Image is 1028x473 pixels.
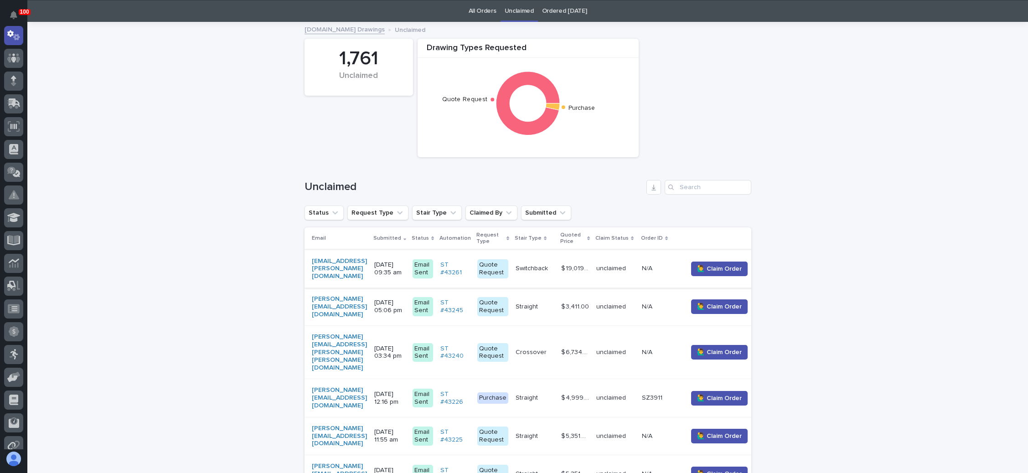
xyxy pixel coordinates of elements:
tr: [EMAIL_ADDRESS][PERSON_NAME][DOMAIN_NAME] [DATE] 09:35 amEmail SentST #43261 Quote RequestSwitchb... [305,250,763,288]
a: ST #43225 [440,428,470,444]
p: [DATE] 09:35 am [374,261,405,277]
span: 🙋‍♂️ Claim Order [697,348,742,357]
button: 🙋‍♂️ Claim Order [691,345,748,360]
div: Quote Request [477,297,508,316]
p: [DATE] 12:16 pm [374,391,405,406]
tr: [PERSON_NAME][EMAIL_ADDRESS][DOMAIN_NAME] [DATE] 11:55 amEmail SentST #43225 Quote RequestStraigh... [305,417,763,455]
a: [EMAIL_ADDRESS][PERSON_NAME][DOMAIN_NAME] [312,257,367,280]
button: Stair Type [412,206,462,220]
p: unclaimed [596,394,635,402]
a: [PERSON_NAME][EMAIL_ADDRESS][DOMAIN_NAME] [312,295,367,318]
p: Order ID [641,233,663,243]
button: Request Type [347,206,408,220]
span: 🙋‍♂️ Claim Order [697,302,742,311]
p: Stair Type [515,233,542,243]
p: Switchback [516,263,550,272]
p: 100 [20,9,29,15]
a: ST #43245 [440,299,470,314]
p: [DATE] 11:55 am [374,428,405,444]
div: Email Sent [413,343,433,362]
a: [PERSON_NAME][EMAIL_ADDRESS][DOMAIN_NAME] [312,386,367,409]
tr: [PERSON_NAME][EMAIL_ADDRESS][PERSON_NAME][PERSON_NAME][DOMAIN_NAME] [DATE] 03:34 pmEmail SentST #... [305,326,763,379]
p: [DATE] 05:06 pm [374,299,405,314]
p: N/A [642,347,654,356]
p: Claim Status [595,233,629,243]
a: Ordered [DATE] [542,0,587,22]
p: $ 3,411.00 [561,301,591,311]
div: Email Sent [413,389,433,408]
button: 🙋‍♂️ Claim Order [691,391,748,406]
a: [DOMAIN_NAME] Drawings [305,24,385,34]
a: ST #43261 [440,261,470,277]
div: Quote Request [477,343,508,362]
a: Unclaimed [505,0,534,22]
p: Request Type [476,230,504,247]
div: 1,761 [320,47,398,70]
button: 🙋‍♂️ Claim Order [691,429,748,443]
span: 🙋‍♂️ Claim Order [697,264,742,273]
button: 🙋‍♂️ Claim Order [691,262,748,276]
a: All Orders [469,0,496,22]
p: $ 19,019.00 [561,263,591,272]
text: Purchase [568,105,595,112]
input: Search [665,180,751,195]
h1: Unclaimed [305,180,643,194]
a: [PERSON_NAME][EMAIL_ADDRESS][DOMAIN_NAME] [312,425,367,447]
p: Straight [516,301,540,311]
p: Unclaimed [395,24,425,34]
p: Email [312,233,326,243]
p: Straight [516,431,540,440]
span: 🙋‍♂️ Claim Order [697,394,742,403]
p: Automation [439,233,471,243]
div: Quote Request [477,427,508,446]
div: Unclaimed [320,71,398,90]
p: SZ3911 [642,392,664,402]
button: Status [305,206,344,220]
p: unclaimed [596,303,635,311]
p: unclaimed [596,432,635,440]
p: Crossover [516,347,548,356]
div: Email Sent [413,297,433,316]
p: Status [412,233,429,243]
button: Submitted [521,206,571,220]
div: Quote Request [477,259,508,278]
div: Notifications100 [11,11,23,26]
text: Quote Request [442,97,487,103]
div: Email Sent [413,427,433,446]
p: N/A [642,301,654,311]
p: Straight [516,392,540,402]
button: 🙋‍♂️ Claim Order [691,299,748,314]
p: Submitted [373,233,401,243]
p: $ 6,734.00 [561,347,591,356]
tr: [PERSON_NAME][EMAIL_ADDRESS][DOMAIN_NAME] [DATE] 12:16 pmEmail SentST #43226 PurchaseStraightStra... [305,379,763,417]
p: unclaimed [596,349,635,356]
div: Drawing Types Requested [418,43,639,58]
p: unclaimed [596,265,635,272]
button: users-avatar [4,449,23,468]
p: $ 5,351.00 [561,431,591,440]
a: ST #43226 [440,391,470,406]
a: ST #43240 [440,345,470,360]
tr: [PERSON_NAME][EMAIL_ADDRESS][DOMAIN_NAME] [DATE] 05:06 pmEmail SentST #43245 Quote RequestStraigh... [305,288,763,325]
p: N/A [642,431,654,440]
button: Claimed By [465,206,517,220]
div: Email Sent [413,259,433,278]
span: 🙋‍♂️ Claim Order [697,432,742,441]
p: $ 4,999.00 [561,392,591,402]
a: [PERSON_NAME][EMAIL_ADDRESS][PERSON_NAME][PERSON_NAME][DOMAIN_NAME] [312,333,367,371]
div: Purchase [477,392,508,404]
button: Notifications [4,5,23,25]
p: Quoted Price [560,230,585,247]
p: [DATE] 03:34 pm [374,345,405,360]
p: N/A [642,263,654,272]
